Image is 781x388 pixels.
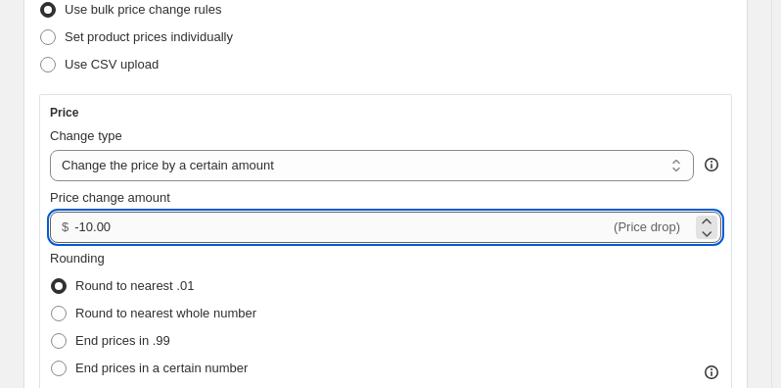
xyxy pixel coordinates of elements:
span: $ [62,219,69,234]
span: Round to nearest whole number [75,306,256,320]
span: Rounding [50,251,105,266]
input: -10.00 [74,212,610,243]
span: Change type [50,128,122,143]
span: Use CSV upload [65,57,159,72]
div: help [702,155,721,174]
span: End prices in a certain number [75,361,248,375]
span: Use bulk price change rules [65,2,221,17]
h3: Price [50,105,78,121]
span: Price change amount [50,190,170,205]
span: Set product prices individually [65,29,233,44]
span: (Price drop) [614,219,680,234]
span: Round to nearest .01 [75,278,194,293]
span: End prices in .99 [75,333,170,348]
